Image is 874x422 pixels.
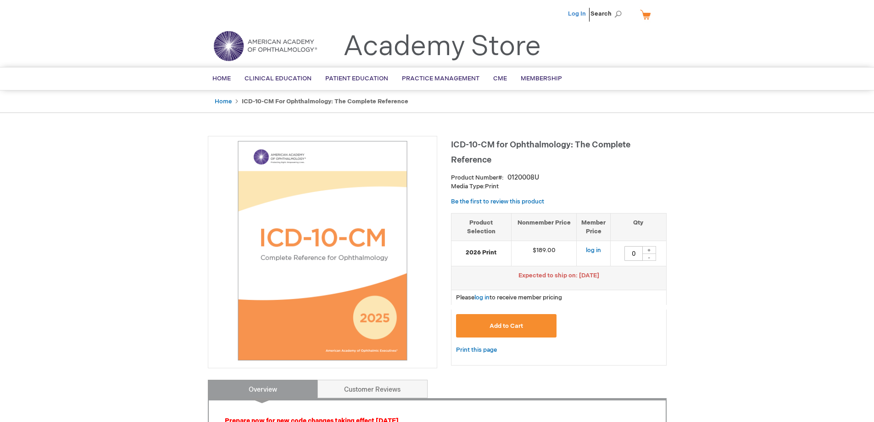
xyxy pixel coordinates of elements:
img: ICD-10-CM for Ophthalmology: The Complete Reference [213,141,432,360]
span: Practice Management [402,75,479,82]
div: - [642,253,656,261]
strong: ICD-10-CM for Ophthalmology: The Complete Reference [242,98,408,105]
span: Clinical Education [245,75,312,82]
a: log in [586,247,601,254]
input: Qty [624,246,643,261]
strong: Media Type: [451,183,485,190]
a: Home [215,98,232,105]
span: CME [493,75,507,82]
a: Print this page [456,344,497,356]
th: Member Price [577,213,611,241]
button: Add to Cart [456,314,557,338]
p: Print [451,182,667,191]
a: Overview [208,380,318,398]
a: Academy Store [343,30,541,63]
div: + [642,246,656,254]
a: log in [474,294,490,301]
th: Qty [611,213,666,241]
td: $189.00 [511,241,577,266]
strong: 2026 Print [456,248,507,257]
div: 0120008U [507,173,539,182]
span: ICD-10-CM for Ophthalmology: The Complete Reference [451,140,630,165]
span: Please to receive member pricing [456,294,562,301]
span: Expected to ship on: [DATE] [518,272,599,279]
strong: Product Number [451,174,504,181]
a: Log In [568,10,586,17]
th: Product Selection [451,213,512,241]
span: Patient Education [325,75,388,82]
span: Membership [521,75,562,82]
th: Nonmember Price [511,213,577,241]
a: Customer Reviews [317,380,428,398]
span: Home [212,75,231,82]
a: Be the first to review this product [451,198,544,205]
span: Search [590,5,625,23]
span: Add to Cart [490,322,523,330]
